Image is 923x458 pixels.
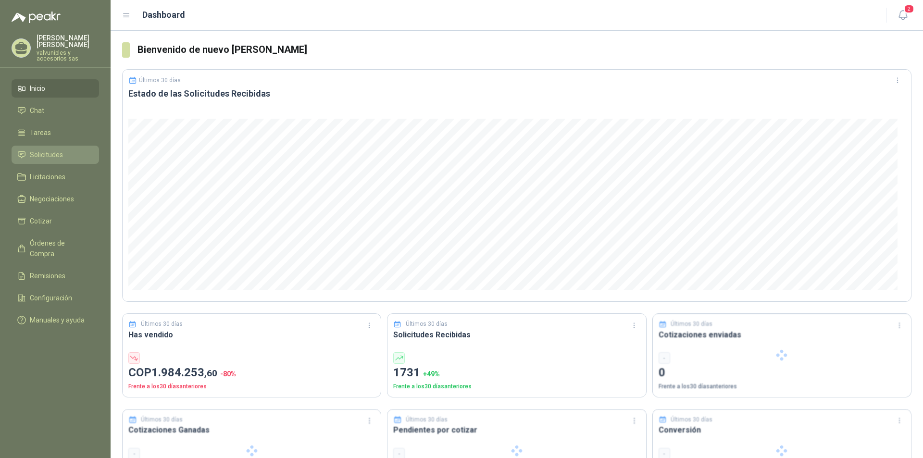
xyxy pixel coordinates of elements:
span: -80 % [220,370,236,378]
span: Negociaciones [30,194,74,204]
h3: Estado de las Solicitudes Recibidas [128,88,905,99]
a: Solicitudes [12,146,99,164]
button: 2 [894,7,911,24]
span: Inicio [30,83,45,94]
p: Últimos 30 días [406,320,448,329]
p: COP [128,364,375,382]
span: Licitaciones [30,172,65,182]
a: Chat [12,101,99,120]
h3: Bienvenido de nuevo [PERSON_NAME] [137,42,911,57]
h1: Dashboard [142,8,185,22]
img: Logo peakr [12,12,61,23]
p: Frente a los 30 días anteriores [128,382,375,391]
span: ,60 [204,368,217,379]
p: Últimos 30 días [141,320,183,329]
p: [PERSON_NAME] [PERSON_NAME] [37,35,99,48]
a: Manuales y ayuda [12,311,99,329]
span: + 49 % [423,370,440,378]
span: 1.984.253 [151,366,217,379]
span: Chat [30,105,44,116]
h3: Solicitudes Recibidas [393,329,640,341]
p: Frente a los 30 días anteriores [393,382,640,391]
h3: Has vendido [128,329,375,341]
a: Tareas [12,124,99,142]
a: Remisiones [12,267,99,285]
a: Negociaciones [12,190,99,208]
a: Cotizar [12,212,99,230]
span: Manuales y ayuda [30,315,85,325]
span: Solicitudes [30,149,63,160]
span: Configuración [30,293,72,303]
p: valvuniples y accesorios sas [37,50,99,62]
span: Órdenes de Compra [30,238,90,259]
a: Órdenes de Compra [12,234,99,263]
a: Licitaciones [12,168,99,186]
span: Remisiones [30,271,65,281]
span: Cotizar [30,216,52,226]
p: 1731 [393,364,640,382]
span: 2 [904,4,914,13]
a: Inicio [12,79,99,98]
a: Configuración [12,289,99,307]
p: Últimos 30 días [139,77,181,84]
span: Tareas [30,127,51,138]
